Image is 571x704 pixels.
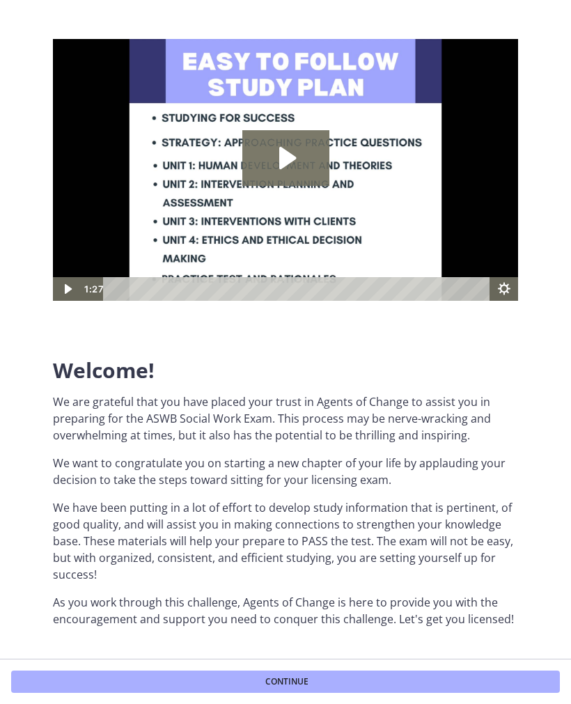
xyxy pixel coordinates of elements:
button: Play Video: c1o6hcmjueu5qasqsu00.mp4 [189,91,276,147]
div: Playbar [61,238,431,262]
p: We are grateful that you have placed your trust in Agents of Change to assist you in preparing fo... [53,393,518,444]
span: Continue [265,676,308,687]
p: We have been putting in a lot of effort to develop study information that is pertinent, of good q... [53,499,518,583]
button: Continue [11,671,560,693]
p: As you work through this challenge, Agents of Change is here to provide you with the encouragemen... [53,594,518,627]
span: Welcome! [53,356,155,384]
button: Show settings menu [437,238,465,262]
p: We want to congratulate you on starting a new chapter of your life by applauding your decision to... [53,455,518,488]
